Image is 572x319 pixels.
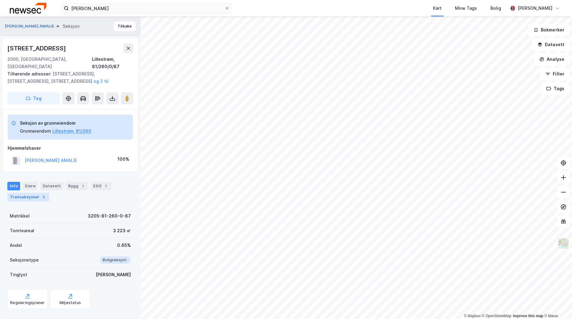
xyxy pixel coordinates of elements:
[10,256,39,264] div: Seksjonstype
[528,24,570,36] button: Bokmerker
[20,127,51,135] div: Grunneiendom
[8,145,133,152] div: Hjemmelshaver
[96,271,131,278] div: [PERSON_NAME]
[532,38,570,51] button: Datasett
[482,314,512,318] a: OpenStreetMap
[490,5,501,12] div: Bolig
[7,70,128,85] div: [STREET_ADDRESS], [STREET_ADDRESS], [STREET_ADDRESS]
[541,82,570,95] button: Tags
[91,182,111,190] div: ESG
[433,5,442,12] div: Kart
[103,183,109,189] div: 1
[541,290,572,319] iframe: Chat Widget
[7,71,53,76] span: Tilhørende adresser:
[10,271,27,278] div: Tinglyst
[10,242,22,249] div: Andel
[10,300,45,305] div: Reguleringsplaner
[464,314,481,318] a: Mapbox
[113,227,131,234] div: 3 223 ㎡
[63,23,79,30] div: Seksjon
[7,43,67,53] div: [STREET_ADDRESS]
[7,92,60,105] button: Tag
[117,156,129,163] div: 100%
[534,53,570,65] button: Analyse
[5,23,56,29] button: [PERSON_NAME] AMALIE
[10,227,34,234] div: Tomteareal
[40,182,63,190] div: Datasett
[69,4,225,13] input: Søk på adresse, matrikkel, gårdeiere, leietakere eller personer
[52,127,91,135] button: Lillestrøm, 81/260
[117,242,131,249] div: 0.65%
[23,182,38,190] div: Eiere
[7,193,49,201] div: Transaksjoner
[10,3,46,13] img: newsec-logo.f6e21ccffca1b3a03d2d.png
[92,56,133,70] div: Lillestrøm, 81/260/0/87
[455,5,477,12] div: Mine Tags
[518,5,552,12] div: [PERSON_NAME]
[558,238,569,249] img: Z
[60,300,81,305] div: Miljøstatus
[80,183,86,189] div: 1
[114,21,136,31] button: Tilbake
[540,68,570,80] button: Filter
[41,194,47,200] div: 5
[7,182,20,190] div: Info
[541,290,572,319] div: Kontrollprogram for chat
[66,182,88,190] div: Bygg
[10,212,30,220] div: Matrikkel
[20,119,91,127] div: Seksjon av grunneiendom
[7,56,92,70] div: 2000, [GEOGRAPHIC_DATA], [GEOGRAPHIC_DATA]
[513,314,543,318] a: Improve this map
[88,212,131,220] div: 3205-81-260-0-87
